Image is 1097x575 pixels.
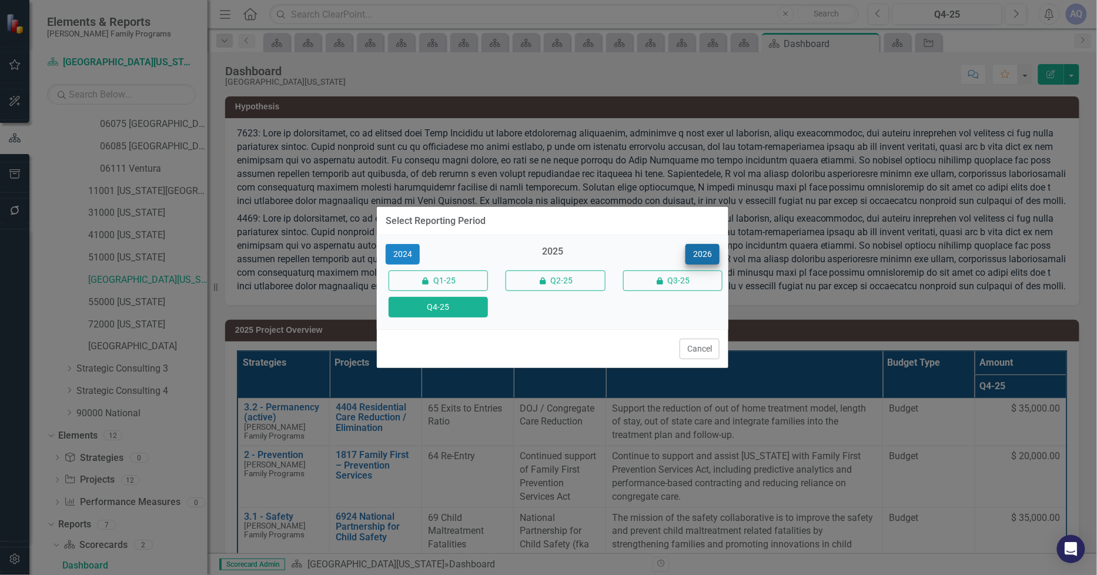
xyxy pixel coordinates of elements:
[685,244,720,265] button: 2026
[386,244,420,265] button: 2024
[680,339,720,359] button: Cancel
[386,216,486,226] div: Select Reporting Period
[503,245,602,265] div: 2025
[1057,535,1085,563] div: Open Intercom Messenger
[389,297,488,317] button: Q4-25
[389,270,488,291] button: Q1-25
[506,270,605,291] button: Q2-25
[623,270,723,291] button: Q3-25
